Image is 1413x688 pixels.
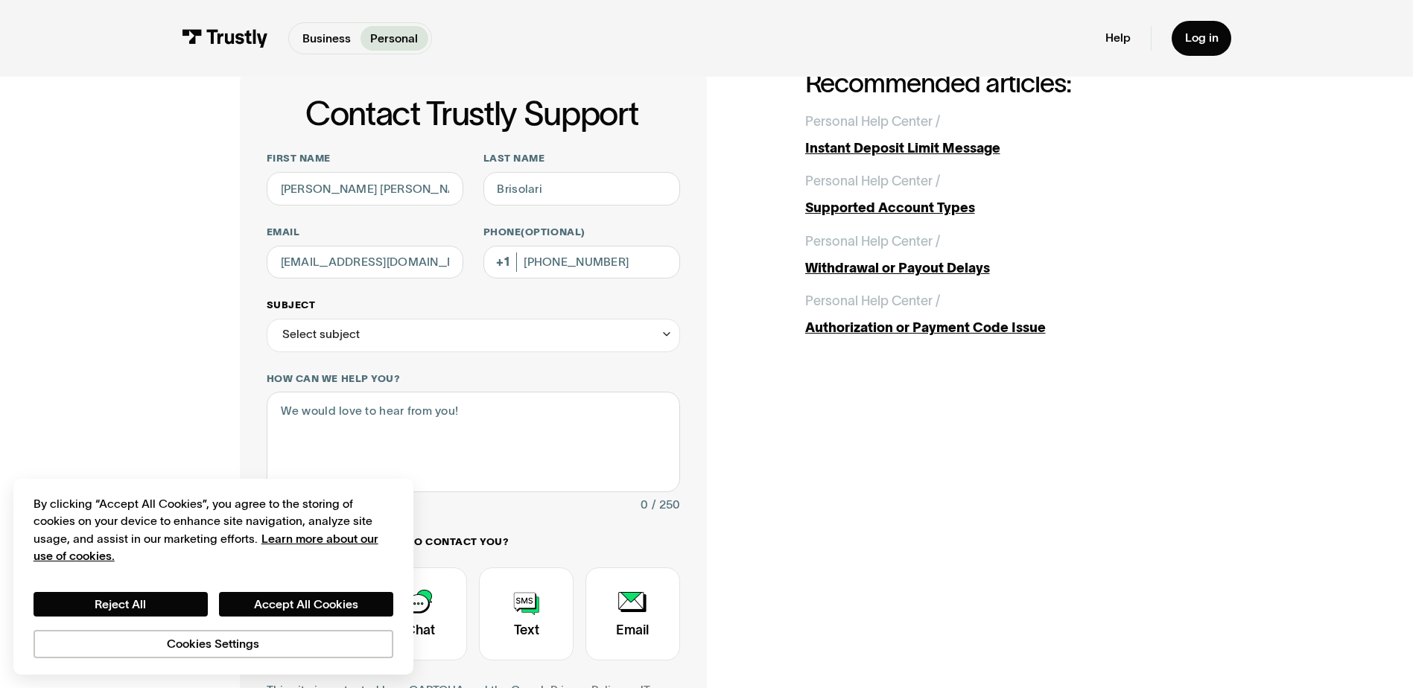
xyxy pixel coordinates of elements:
input: Alex [267,172,463,206]
a: Personal Help Center /Withdrawal or Payout Delays [805,232,1174,278]
img: Trustly Logo [182,29,268,48]
h2: Recommended articles: [805,69,1174,98]
button: Cookies Settings [34,630,393,658]
h1: Contact Trustly Support [264,95,680,132]
p: Personal [370,30,418,48]
a: Log in [1172,21,1232,56]
div: Supported Account Types [805,198,1174,218]
button: Reject All [34,592,208,617]
div: Personal Help Center / [805,232,940,252]
input: alex@mail.com [267,246,463,279]
label: How can we help you? [267,372,680,386]
a: Business [292,26,361,50]
span: (Optional) [521,226,585,238]
div: Withdrawal or Payout Delays [805,258,1174,278]
a: Help [1105,31,1131,45]
button: Accept All Cookies [219,592,393,617]
label: Email [267,226,463,239]
a: Personal Help Center /Authorization or Payment Code Issue [805,291,1174,338]
div: Authorization or Payment Code Issue [805,318,1174,338]
div: Cookie banner [13,479,413,675]
a: Personal Help Center /Instant Deposit Limit Message [805,112,1174,159]
a: Personal Help Center /Supported Account Types [805,171,1174,218]
p: Business [302,30,351,48]
div: / 250 [652,495,680,515]
div: Personal Help Center / [805,112,940,132]
a: Personal [361,26,428,50]
label: Phone [483,226,680,239]
div: By clicking “Accept All Cookies”, you agree to the storing of cookies on your device to enhance s... [34,495,393,565]
div: 0 [641,495,648,515]
div: Instant Deposit Limit Message [805,138,1174,159]
label: Last name [483,152,680,165]
label: How would you like us to contact you? [267,535,680,549]
input: Howard [483,172,680,206]
div: Personal Help Center / [805,171,940,191]
label: Subject [267,299,680,312]
div: Select subject [282,325,360,345]
div: Privacy [34,495,393,658]
div: Select subject [267,319,680,352]
div: Personal Help Center / [805,291,940,311]
div: Log in [1185,31,1219,45]
label: First name [267,152,463,165]
input: (555) 555-5555 [483,246,680,279]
